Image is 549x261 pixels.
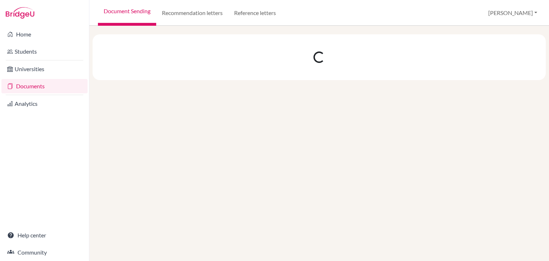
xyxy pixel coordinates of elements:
a: Students [1,44,88,59]
a: Universities [1,62,88,76]
a: Analytics [1,97,88,111]
button: [PERSON_NAME] [485,6,540,20]
a: Community [1,245,88,260]
a: Documents [1,79,88,93]
a: Home [1,27,88,41]
img: Bridge-U [6,7,34,19]
a: Help center [1,228,88,242]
